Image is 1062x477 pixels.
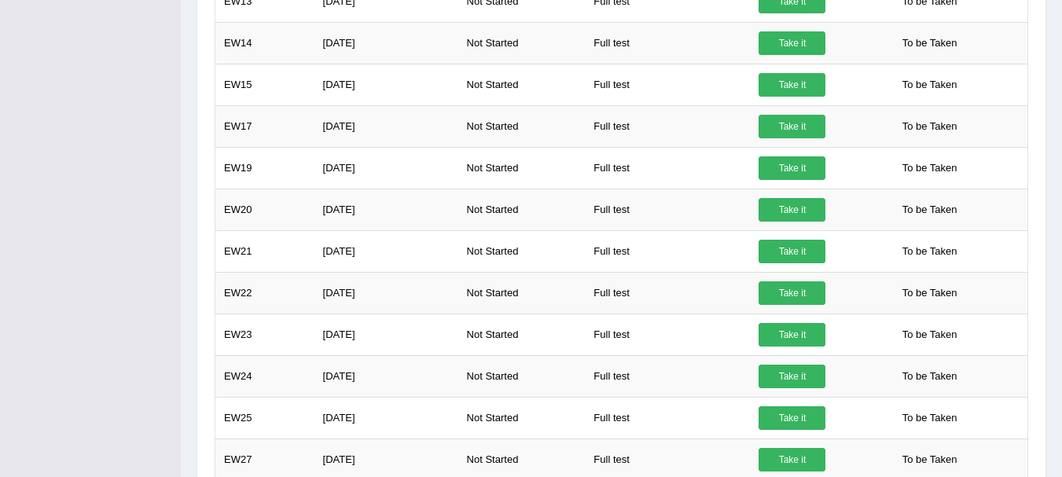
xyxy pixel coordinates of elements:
[759,240,825,263] a: Take it
[585,22,750,64] td: Full test
[895,365,965,388] span: To be Taken
[895,406,965,430] span: To be Taken
[314,189,458,230] td: [DATE]
[759,448,825,471] a: Take it
[458,355,586,397] td: Not Started
[458,230,586,272] td: Not Started
[314,230,458,272] td: [DATE]
[759,31,825,55] a: Take it
[458,314,586,355] td: Not Started
[458,397,586,438] td: Not Started
[585,105,750,147] td: Full test
[458,64,586,105] td: Not Started
[215,189,314,230] td: EW20
[215,230,314,272] td: EW21
[215,272,314,314] td: EW22
[895,281,965,305] span: To be Taken
[585,147,750,189] td: Full test
[314,397,458,438] td: [DATE]
[895,448,965,471] span: To be Taken
[759,156,825,180] a: Take it
[215,22,314,64] td: EW14
[585,64,750,105] td: Full test
[585,189,750,230] td: Full test
[314,64,458,105] td: [DATE]
[215,64,314,105] td: EW15
[895,31,965,55] span: To be Taken
[314,105,458,147] td: [DATE]
[215,147,314,189] td: EW19
[759,323,825,347] a: Take it
[895,323,965,347] span: To be Taken
[759,115,825,138] a: Take it
[314,355,458,397] td: [DATE]
[458,272,586,314] td: Not Started
[585,314,750,355] td: Full test
[215,105,314,147] td: EW17
[759,73,825,97] a: Take it
[585,397,750,438] td: Full test
[314,147,458,189] td: [DATE]
[314,272,458,314] td: [DATE]
[759,406,825,430] a: Take it
[895,240,965,263] span: To be Taken
[314,22,458,64] td: [DATE]
[458,147,586,189] td: Not Started
[895,115,965,138] span: To be Taken
[215,314,314,355] td: EW23
[895,198,965,222] span: To be Taken
[458,189,586,230] td: Not Started
[759,281,825,305] a: Take it
[215,355,314,397] td: EW24
[585,272,750,314] td: Full test
[458,22,586,64] td: Not Started
[314,314,458,355] td: [DATE]
[215,397,314,438] td: EW25
[585,230,750,272] td: Full test
[585,355,750,397] td: Full test
[895,73,965,97] span: To be Taken
[895,156,965,180] span: To be Taken
[759,198,825,222] a: Take it
[458,105,586,147] td: Not Started
[759,365,825,388] a: Take it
